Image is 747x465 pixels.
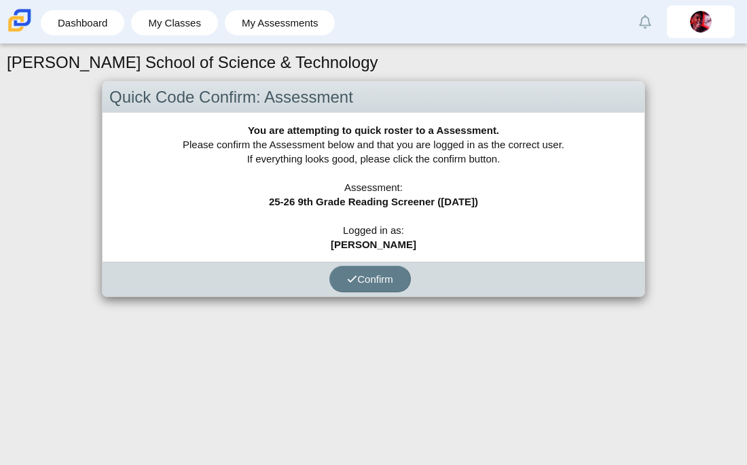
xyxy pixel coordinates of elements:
button: Confirm [329,266,411,292]
img: Carmen School of Science & Technology [5,6,34,35]
a: My Classes [138,10,211,35]
a: Carmen School of Science & Technology [5,25,34,37]
b: You are attempting to quick roster to a Assessment. [248,124,499,136]
a: Alerts [630,7,660,37]
div: Quick Code Confirm: Assessment [103,82,644,114]
b: 25-26 9th Grade Reading Screener ([DATE]) [269,196,478,207]
a: My Assessments [232,10,329,35]
a: Dashboard [48,10,117,35]
b: [PERSON_NAME] [331,239,416,250]
img: traeyvon.feltoncas.8PZCbm [690,11,712,33]
div: Please confirm the Assessment below and that you are logged in as the correct user. If everything... [103,113,644,262]
a: traeyvon.feltoncas.8PZCbm [667,5,735,38]
span: Confirm [347,273,393,285]
h1: [PERSON_NAME] School of Science & Technology [7,51,378,74]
